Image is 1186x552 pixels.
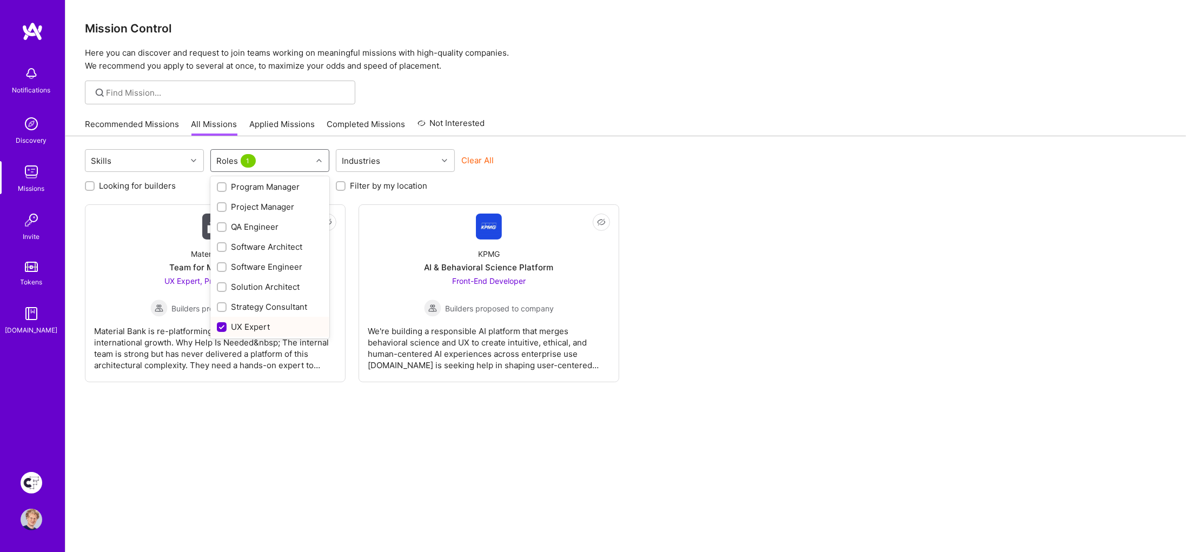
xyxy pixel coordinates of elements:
div: [DOMAIN_NAME] [5,324,58,336]
img: guide book [21,303,42,324]
img: bell [21,63,42,84]
div: Project Manager [217,201,323,212]
div: UX Expert [217,321,323,332]
div: Missions [18,183,45,194]
h3: Mission Control [85,22,1167,35]
div: KPMG [478,248,500,260]
label: Filter by my location [350,180,427,191]
div: Invite [23,231,40,242]
a: Recommended Missions [85,118,179,136]
div: QA Engineer [217,221,323,232]
img: teamwork [21,161,42,183]
img: Company Logo [476,214,502,240]
span: UX Expert, Product Designer [164,276,266,285]
div: Notifications [12,84,51,96]
i: icon Chevron [442,158,447,163]
button: Clear All [461,155,494,166]
img: Builders proposed to company [424,300,441,317]
img: logo [22,22,43,41]
a: Not Interested [418,117,485,136]
img: discovery [21,113,42,135]
a: All Missions [191,118,237,136]
div: Strategy Consultant [217,301,323,312]
div: Software Engineer [217,261,323,272]
a: Company LogoKPMGAI & Behavioral Science PlatformFront-End Developer Builders proposed to companyB... [368,214,610,373]
i: icon SearchGrey [94,87,106,99]
div: We're building a responsible AI platform that merges behavioral science and UX to create intuitiv... [368,317,610,371]
img: Builders proposed to company [150,300,168,317]
label: Looking for builders [99,180,176,191]
span: Builders proposed to company [172,303,281,314]
div: Solution Architect [217,281,323,292]
a: Applied Missions [249,118,315,136]
div: Software Architect [217,241,323,252]
img: User Avatar [21,509,42,530]
div: Material Bank [191,248,240,260]
span: Builders proposed to company [446,303,554,314]
span: 1 [241,154,256,168]
img: tokens [25,262,38,272]
a: User Avatar [18,509,45,530]
input: Find Mission... [107,87,347,98]
div: Discovery [16,135,47,146]
div: Skills [89,153,115,169]
span: Front-End Developer [452,276,526,285]
div: AI & Behavioral Science Platform [425,262,554,273]
p: Here you can discover and request to join teams working on meaningful missions with high-quality ... [85,46,1167,72]
img: Invite [21,209,42,231]
a: Completed Missions [327,118,406,136]
div: Tokens [21,276,43,288]
div: Industries [340,153,383,169]
div: Team for Material Bank [170,262,261,273]
i: icon Chevron [316,158,322,163]
a: Creative Fabrica Project Team [18,472,45,494]
div: Program Manager [217,181,323,192]
img: Company Logo [202,214,228,240]
i: icon EyeClosed [597,218,606,227]
div: Roles [214,153,261,169]
a: Company LogoMaterial BankTeam for Material BankUX Expert, Product Designer Builders proposed to c... [94,214,336,373]
div: Material Bank is re-platforming its core site to unlock international growth. Why Help Is Needed&... [94,317,336,371]
i: icon Chevron [191,158,196,163]
img: Creative Fabrica Project Team [21,472,42,494]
